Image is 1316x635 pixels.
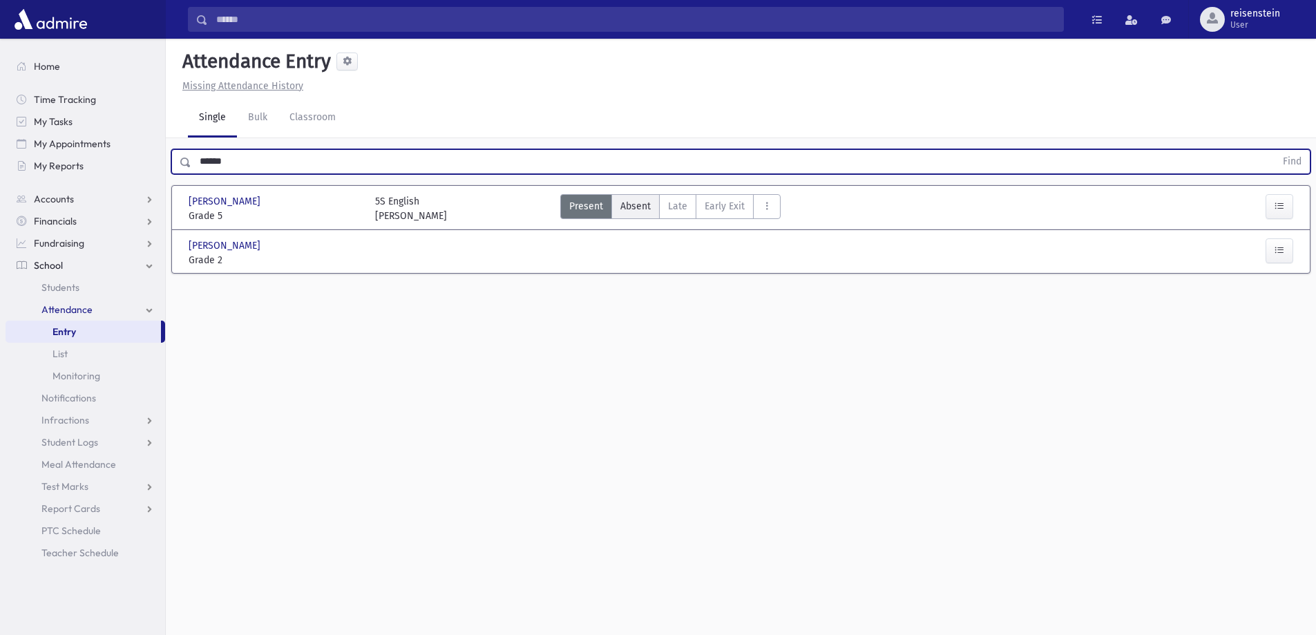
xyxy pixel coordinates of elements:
[41,414,89,426] span: Infractions
[34,237,84,249] span: Fundraising
[189,238,263,253] span: [PERSON_NAME]
[6,475,165,497] a: Test Marks
[41,436,98,448] span: Student Logs
[1230,19,1280,30] span: User
[53,370,100,382] span: Monitoring
[6,155,165,177] a: My Reports
[668,199,687,214] span: Late
[6,321,161,343] a: Entry
[34,138,111,150] span: My Appointments
[6,88,165,111] a: Time Tracking
[11,6,90,33] img: AdmirePro
[34,93,96,106] span: Time Tracking
[34,60,60,73] span: Home
[6,343,165,365] a: List
[41,458,116,471] span: Meal Attendance
[41,281,79,294] span: Students
[177,80,303,92] a: Missing Attendance History
[6,542,165,564] a: Teacher Schedule
[620,199,651,214] span: Absent
[6,409,165,431] a: Infractions
[41,502,100,515] span: Report Cards
[1275,150,1310,173] button: Find
[41,480,88,493] span: Test Marks
[34,160,84,172] span: My Reports
[53,348,68,360] span: List
[560,194,781,223] div: AttTypes
[6,497,165,520] a: Report Cards
[6,520,165,542] a: PTC Schedule
[6,276,165,298] a: Students
[189,253,361,267] span: Grade 2
[6,254,165,276] a: School
[41,547,119,559] span: Teacher Schedule
[6,133,165,155] a: My Appointments
[34,259,63,272] span: School
[6,453,165,475] a: Meal Attendance
[6,365,165,387] a: Monitoring
[41,303,93,316] span: Attendance
[6,188,165,210] a: Accounts
[569,199,603,214] span: Present
[189,209,361,223] span: Grade 5
[278,99,347,138] a: Classroom
[41,524,101,537] span: PTC Schedule
[34,115,73,128] span: My Tasks
[53,325,76,338] span: Entry
[177,50,331,73] h5: Attendance Entry
[1230,8,1280,19] span: reisenstein
[375,194,447,223] div: 5S English [PERSON_NAME]
[182,80,303,92] u: Missing Attendance History
[6,111,165,133] a: My Tasks
[34,215,77,227] span: Financials
[6,55,165,77] a: Home
[237,99,278,138] a: Bulk
[6,298,165,321] a: Attendance
[705,199,745,214] span: Early Exit
[6,431,165,453] a: Student Logs
[188,99,237,138] a: Single
[6,387,165,409] a: Notifications
[41,392,96,404] span: Notifications
[6,210,165,232] a: Financials
[6,232,165,254] a: Fundraising
[208,7,1063,32] input: Search
[189,194,263,209] span: [PERSON_NAME]
[34,193,74,205] span: Accounts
